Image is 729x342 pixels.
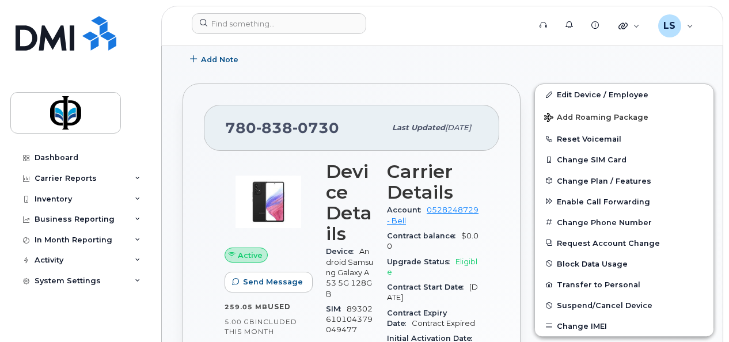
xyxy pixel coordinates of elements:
span: LS [663,19,675,33]
button: Change SIM Card [535,149,713,170]
a: 0528248729 - Bell [387,206,479,225]
span: SIM [326,305,347,313]
span: Add Note [201,54,238,65]
span: Contract Expired [412,319,475,328]
span: [DATE] [445,123,471,132]
span: Active [238,250,263,261]
span: Change Plan / Features [557,176,651,185]
span: 0730 [293,119,339,136]
span: Account [387,206,427,214]
span: Upgrade Status [387,257,455,266]
span: Eligible [387,257,477,276]
button: Enable Call Forwarding [535,191,713,212]
button: Change Phone Number [535,212,713,233]
span: Send Message [243,276,303,287]
div: Quicklinks [610,14,648,37]
img: image20231002-3703462-kjv75p.jpeg [234,167,303,236]
button: Request Account Change [535,233,713,253]
span: Add Roaming Package [544,113,648,124]
button: Block Data Usage [535,253,713,274]
span: Suspend/Cancel Device [557,301,652,310]
span: used [268,302,291,311]
button: Add Roaming Package [535,105,713,128]
span: Last updated [392,123,445,132]
span: included this month [225,317,297,336]
span: Contract Start Date [387,283,469,291]
span: 838 [256,119,293,136]
button: Reset Voicemail [535,128,713,149]
span: Contract balance [387,231,461,240]
div: Luciann Sacrey [650,14,701,37]
span: 780 [225,119,339,136]
span: Enable Call Forwarding [557,197,650,206]
button: Change Plan / Features [535,170,713,191]
span: 89302610104379049477 [326,305,373,335]
span: Contract Expiry Date [387,309,447,328]
button: Add Note [183,49,248,70]
h3: Carrier Details [387,161,479,203]
a: Edit Device / Employee [535,84,713,105]
span: Device [326,247,359,256]
input: Find something... [192,13,366,34]
button: Send Message [225,272,313,292]
button: Suspend/Cancel Device [535,295,713,316]
button: Transfer to Personal [535,274,713,295]
span: Android Samsung Galaxy A53 5G 128GB [326,247,373,298]
h3: Device Details [326,161,373,244]
span: 259.05 MB [225,303,268,311]
span: 5.00 GB [225,318,255,326]
button: Change IMEI [535,316,713,336]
